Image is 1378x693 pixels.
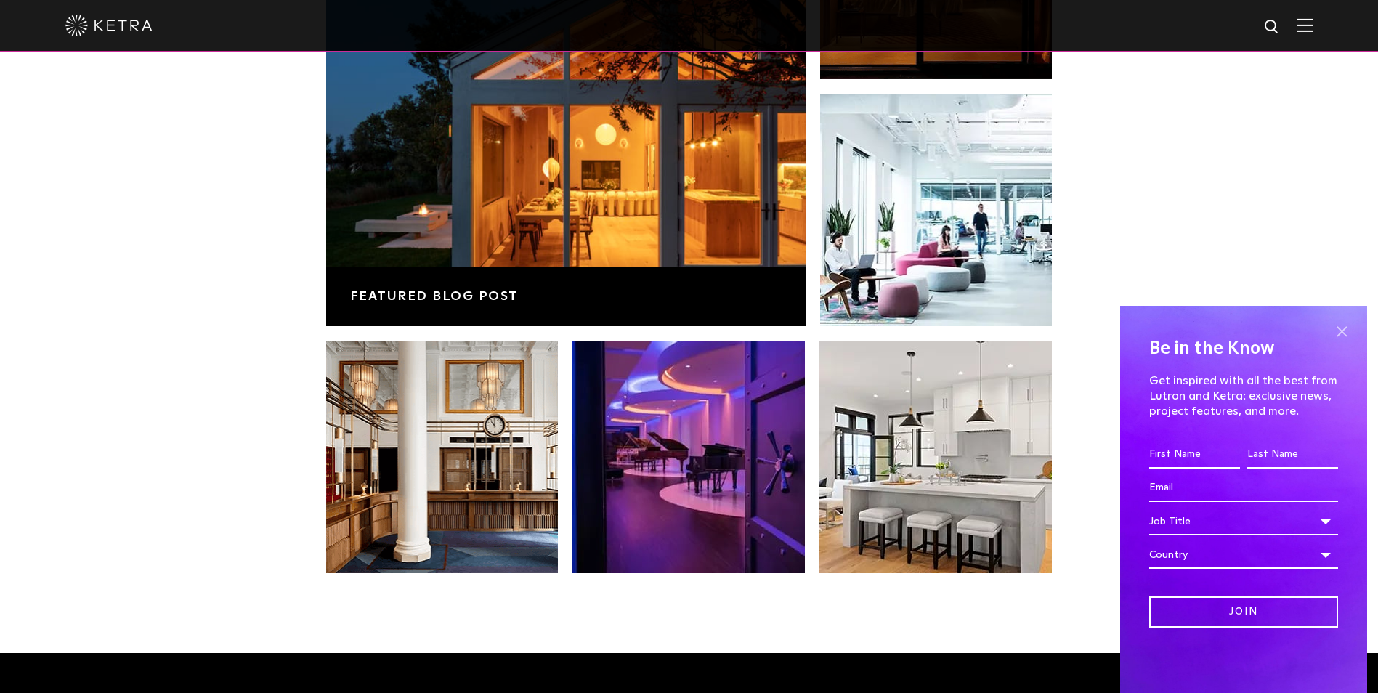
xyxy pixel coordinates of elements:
[1297,18,1313,32] img: Hamburger%20Nav.svg
[1149,335,1338,362] h4: Be in the Know
[1263,18,1281,36] img: search icon
[1149,441,1240,469] input: First Name
[1149,541,1338,569] div: Country
[1149,373,1338,418] p: Get inspired with all the best from Lutron and Ketra: exclusive news, project features, and more.
[1149,596,1338,628] input: Join
[1149,508,1338,535] div: Job Title
[1247,441,1338,469] input: Last Name
[1149,474,1338,502] input: Email
[65,15,153,36] img: ketra-logo-2019-white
